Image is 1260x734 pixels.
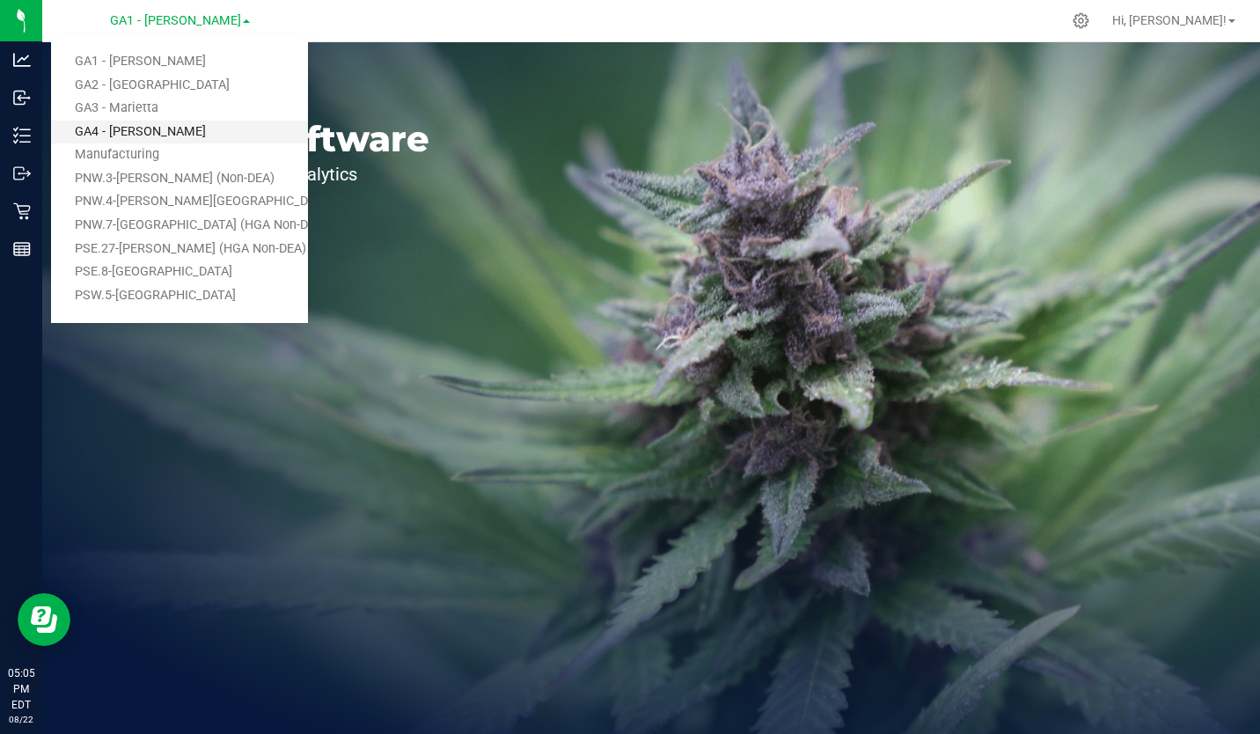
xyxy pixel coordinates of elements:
[51,261,308,284] a: PSE.8-[GEOGRAPHIC_DATA]
[8,665,34,713] p: 05:05 PM EDT
[51,97,308,121] a: GA3 - Marietta
[51,143,308,167] a: Manufacturing
[13,240,31,258] inline-svg: Reports
[13,165,31,182] inline-svg: Outbound
[13,127,31,144] inline-svg: Inventory
[51,190,308,214] a: PNW.4-[PERSON_NAME][GEOGRAPHIC_DATA] (AAH Non-DEA)
[110,13,241,28] span: GA1 - [PERSON_NAME]
[51,50,308,74] a: GA1 - [PERSON_NAME]
[13,51,31,69] inline-svg: Analytics
[51,214,308,238] a: PNW.7-[GEOGRAPHIC_DATA] (HGA Non-DEA)
[8,713,34,726] p: 08/22
[51,238,308,261] a: PSE.27-[PERSON_NAME] (HGA Non-DEA)
[51,167,308,191] a: PNW.3-[PERSON_NAME] (Non-DEA)
[1070,12,1092,29] div: Manage settings
[18,593,70,646] iframe: Resource center
[13,89,31,106] inline-svg: Inbound
[1112,13,1227,27] span: Hi, [PERSON_NAME]!
[51,121,308,144] a: GA4 - [PERSON_NAME]
[51,74,308,98] a: GA2 - [GEOGRAPHIC_DATA]
[51,284,308,308] a: PSW.5-[GEOGRAPHIC_DATA]
[13,202,31,220] inline-svg: Retail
